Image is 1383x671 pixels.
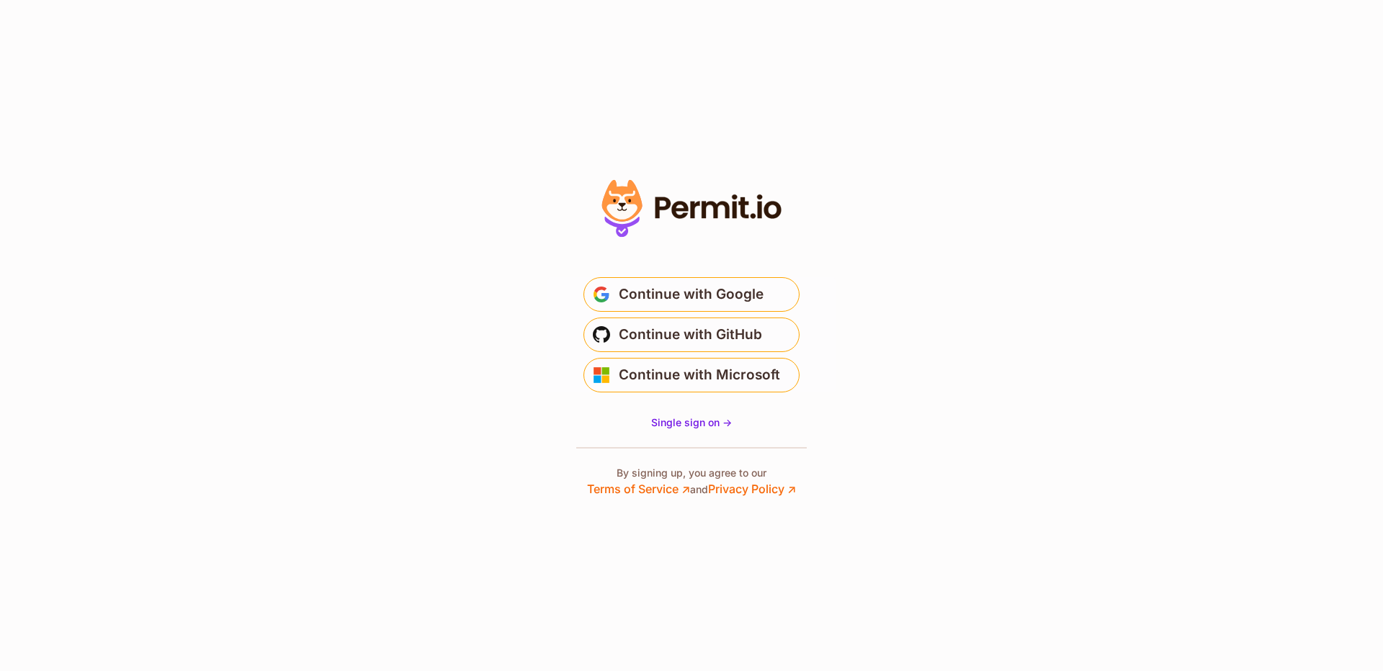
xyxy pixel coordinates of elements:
a: Single sign on -> [651,415,732,430]
span: Single sign on -> [651,416,732,428]
p: By signing up, you agree to our and [587,466,796,497]
button: Continue with Microsoft [583,358,800,392]
span: Continue with Google [619,283,764,306]
button: Continue with GitHub [583,318,800,352]
span: Continue with Microsoft [619,364,780,387]
a: Terms of Service ↗ [587,482,690,496]
a: Privacy Policy ↗ [708,482,796,496]
span: Continue with GitHub [619,323,762,346]
button: Continue with Google [583,277,800,312]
